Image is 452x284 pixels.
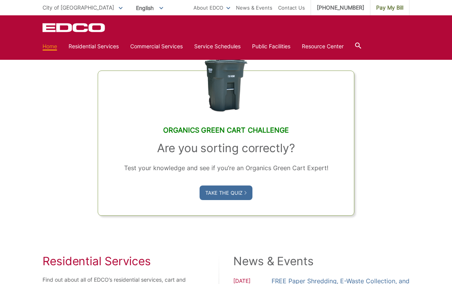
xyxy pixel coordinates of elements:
[233,254,409,268] h2: News & Events
[193,3,230,12] a: About EDCO
[194,42,241,51] a: Service Schedules
[200,186,252,200] a: Take the Quiz
[113,163,339,173] p: Test your knowledge and see if you’re an Organics Green Cart Expert!
[376,3,403,12] span: Pay My Bill
[236,3,272,12] a: News & Events
[43,254,187,268] h2: Residential Services
[43,4,114,11] span: City of [GEOGRAPHIC_DATA]
[43,23,106,32] a: EDCD logo. Return to the homepage.
[69,42,119,51] a: Residential Services
[43,42,57,51] a: Home
[252,42,290,51] a: Public Facilities
[113,126,339,135] h2: Organics Green Cart Challenge
[278,3,305,12] a: Contact Us
[130,2,169,14] span: English
[302,42,344,51] a: Resource Center
[113,141,339,155] h3: Are you sorting correctly?
[130,42,183,51] a: Commercial Services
